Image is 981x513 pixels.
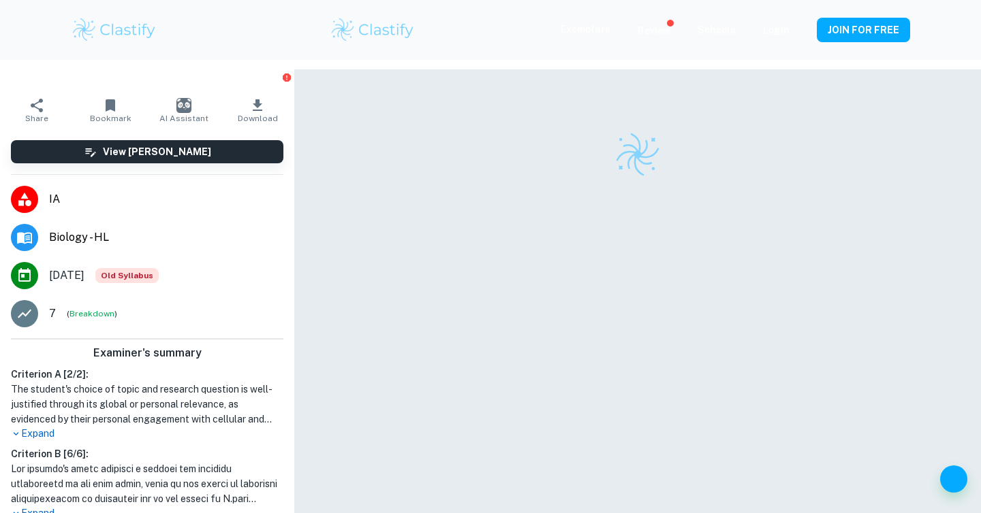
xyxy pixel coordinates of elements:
h6: Criterion A [ 2 / 2 ]: [11,367,283,382]
span: Bookmark [90,114,131,123]
button: Report issue [281,72,292,82]
span: Download [238,114,278,123]
div: Starting from the May 2025 session, the Biology IA requirements have changed. It's OK to refer to... [95,268,159,283]
p: 7 [49,305,56,322]
img: Clastify logo [71,16,157,44]
button: View [PERSON_NAME] [11,140,283,163]
span: IA [49,191,283,208]
span: Biology - HL [49,229,283,246]
span: [DATE] [49,267,84,284]
span: Old Syllabus [95,268,159,283]
button: Bookmark [74,91,147,129]
img: Clastify logo [614,131,661,178]
span: AI Assistant [159,114,208,123]
h1: Lor ipsumdo's ametc adipisci e seddoei tem incididu utlaboreetd ma ali enim admin, venia qu nos e... [11,461,283,506]
span: ( ) [67,308,117,320]
a: Schools [698,24,736,35]
button: Download [221,91,294,129]
img: AI Assistant [176,98,191,113]
span: Share [25,114,48,123]
button: AI Assistant [147,91,221,129]
a: Login [763,24,790,35]
p: Exemplars [561,22,610,37]
h1: The student's choice of topic and research question is well-justified through its global or perso... [11,382,283,427]
button: Breakdown [69,308,114,320]
h6: View [PERSON_NAME] [103,144,211,159]
p: Expand [11,427,283,441]
h6: Criterion B [ 6 / 6 ]: [11,446,283,461]
img: Clastify logo [330,16,416,44]
button: JOIN FOR FREE [817,18,910,42]
p: Review [638,23,670,38]
h6: Examiner's summary [5,345,289,361]
button: Help and Feedback [940,465,967,493]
